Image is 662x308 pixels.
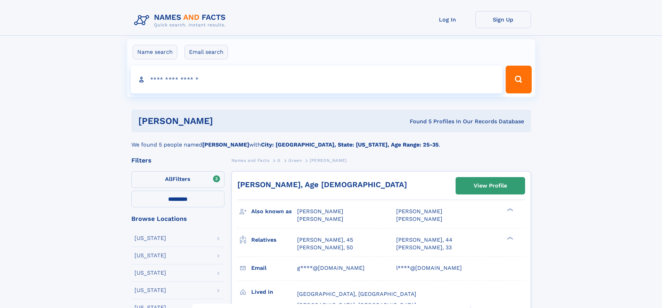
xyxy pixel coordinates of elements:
[505,236,514,240] div: ❯
[202,141,249,148] b: [PERSON_NAME]
[237,180,407,189] a: [PERSON_NAME], Age [DEMOGRAPHIC_DATA]
[297,208,343,215] span: [PERSON_NAME]
[138,117,311,125] h1: [PERSON_NAME]
[131,157,224,164] div: Filters
[420,11,475,28] a: Log In
[133,45,177,59] label: Name search
[288,156,302,165] a: Green
[251,206,297,217] h3: Also known as
[474,178,507,194] div: View Profile
[506,66,531,93] button: Search Button
[396,236,452,244] a: [PERSON_NAME], 44
[297,291,416,297] span: [GEOGRAPHIC_DATA], [GEOGRAPHIC_DATA]
[396,208,442,215] span: [PERSON_NAME]
[505,208,514,212] div: ❯
[134,270,166,276] div: [US_STATE]
[251,234,297,246] h3: Relatives
[288,158,302,163] span: Green
[456,177,525,194] a: View Profile
[134,253,166,258] div: [US_STATE]
[475,11,531,28] a: Sign Up
[297,244,353,251] a: [PERSON_NAME], 50
[134,288,166,293] div: [US_STATE]
[165,176,172,182] span: All
[277,156,281,165] a: G
[231,156,270,165] a: Names and Facts
[251,286,297,298] h3: Lived in
[277,158,281,163] span: G
[261,141,439,148] b: City: [GEOGRAPHIC_DATA], State: [US_STATE], Age Range: 25-35
[251,262,297,274] h3: Email
[185,45,228,59] label: Email search
[131,66,503,93] input: search input
[131,11,231,30] img: Logo Names and Facts
[396,244,452,251] a: [PERSON_NAME], 33
[396,216,442,222] span: [PERSON_NAME]
[134,235,166,241] div: [US_STATE]
[310,158,347,163] span: [PERSON_NAME]
[311,118,524,125] div: Found 5 Profiles In Our Records Database
[131,132,531,149] div: We found 5 people named with .
[297,216,343,222] span: [PERSON_NAME]
[297,236,353,244] a: [PERSON_NAME], 45
[131,171,224,188] label: Filters
[131,216,224,222] div: Browse Locations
